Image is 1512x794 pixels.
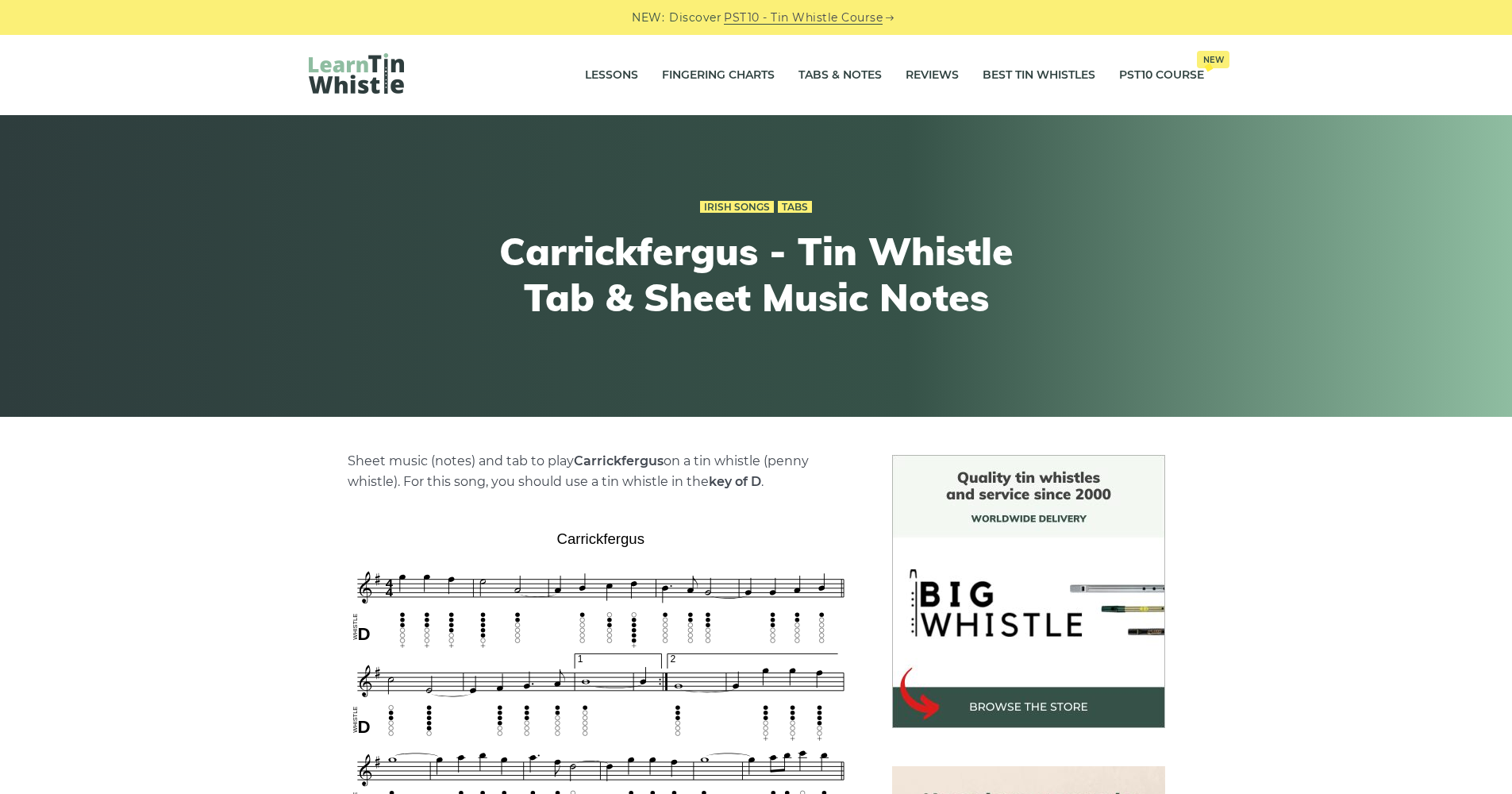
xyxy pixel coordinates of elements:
[778,201,812,214] a: Tabs
[348,451,854,492] p: Sheet music (notes) and tab to play on a tin whistle (penny whistle). For this song, you should u...
[983,56,1095,95] a: Best Tin Whistles
[1119,56,1204,95] a: PST10 CourseNew
[709,474,761,489] strong: key of D
[798,56,882,95] a: Tabs & Notes
[574,453,664,468] strong: Carrickfergus
[1197,51,1229,68] span: New
[662,56,775,95] a: Fingering Charts
[585,56,638,95] a: Lessons
[309,53,404,94] img: LearnTinWhistle.com
[892,455,1165,728] img: BigWhistle Tin Whistle Store
[906,56,959,95] a: Reviews
[700,201,774,214] a: Irish Songs
[464,229,1048,320] h1: Carrickfergus - Tin Whistle Tab & Sheet Music Notes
